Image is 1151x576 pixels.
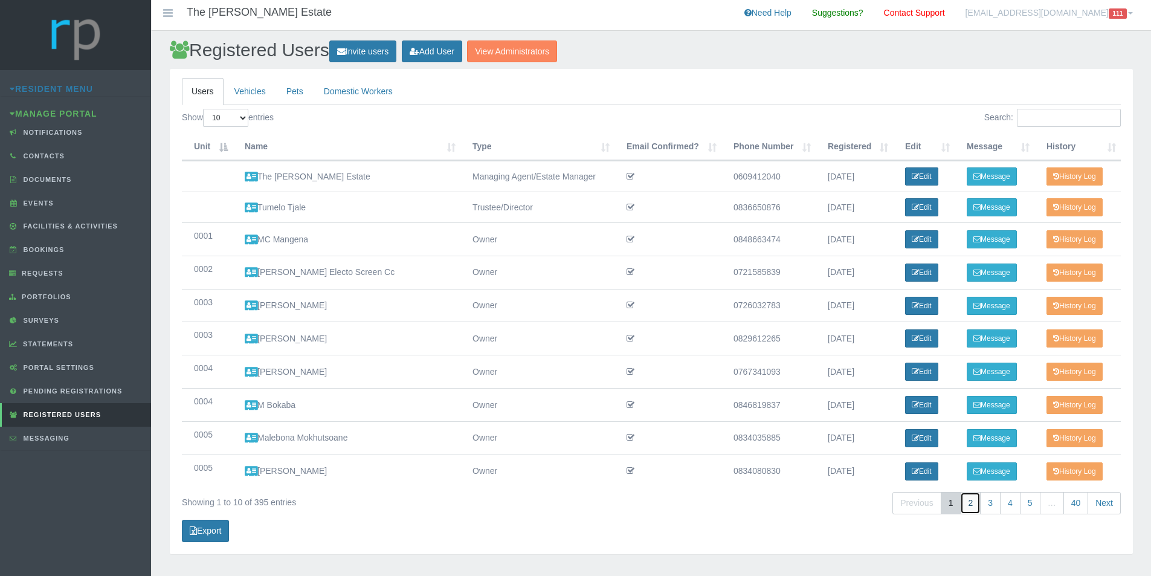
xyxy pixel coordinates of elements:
a: Edit [905,396,938,414]
td: Owner [460,421,614,455]
td: Trustee/Director [460,192,614,222]
td: Managing Agent/Estate Manager [460,161,614,192]
span: Portal Settings [21,364,94,371]
a: Add User [402,40,462,63]
a: 5 [1020,492,1040,514]
td: Owner [460,388,614,421]
a: 2 [960,492,981,514]
th: Edit: activate to sort column ascending [893,134,955,161]
a: Message [967,329,1017,348]
span: Messaging [21,435,69,442]
a: History Log [1046,329,1103,348]
td: 0848663474 [721,222,816,256]
a: Message [967,462,1017,481]
a: View Administrators [467,40,557,63]
a: Edit [905,264,938,282]
span: Documents [21,176,72,183]
a: Invite users [329,40,397,63]
td: The [PERSON_NAME] Estate [233,161,460,192]
td: 0834035885 [721,421,816,455]
td: [DATE] [816,222,893,256]
td: 0767341093 [721,355,816,388]
span: Notifications [21,129,83,136]
a: History Log [1046,264,1103,282]
a: 3 [980,492,1001,514]
a: History Log [1046,297,1103,315]
td: [DATE] [816,289,893,322]
a: Users [182,78,224,105]
a: History Log [1046,363,1103,381]
span: Facilities & Activities [21,222,118,230]
td: [DATE] [816,161,893,192]
td: Owner [460,289,614,322]
a: History Log [1046,429,1103,447]
td: [PERSON_NAME] Electo Screen Cc [233,256,460,289]
span: Surveys [21,317,59,324]
span: Statements [20,340,73,348]
a: Message [967,264,1017,282]
td: [PERSON_NAME] [233,289,460,322]
td: 0836650876 [721,192,816,222]
th: Message: activate to sort column ascending [955,134,1034,161]
td: [DATE] [816,355,893,388]
td: [DATE] [816,388,893,421]
td: [DATE] [816,421,893,455]
td: Owner [460,455,614,488]
td: 0829612265 [721,322,816,355]
a: Message [967,167,1017,186]
th: Type : activate to sort column ascending [460,134,614,161]
td: [DATE] [816,192,893,222]
a: Previous [892,492,941,514]
a: Message [967,198,1017,216]
a: History Log [1046,396,1103,414]
td: Owner [460,256,614,289]
span: Portfolios [19,293,71,300]
td: Malebona Mokhutsoane [233,421,460,455]
th: History: activate to sort column ascending [1034,134,1121,161]
a: Edit [905,167,938,186]
a: Domestic Workers [314,78,402,105]
a: Message [967,363,1017,381]
select: Showentries [203,109,248,127]
td: [PERSON_NAME] [233,455,460,488]
h4: The [PERSON_NAME] Estate [187,7,332,19]
a: Pets [277,78,313,105]
a: Export [182,520,229,542]
h2: Registered Users [170,40,1133,62]
a: Edit [905,363,938,381]
a: Message [967,230,1017,248]
th: Name : activate to sort column ascending [233,134,460,161]
a: Edit [905,198,938,216]
div: Unit [194,140,214,154]
span: Events [21,199,54,207]
a: History Log [1046,167,1103,186]
a: History Log [1046,198,1103,216]
th: Email Confirmed? : activate to sort column ascending [614,134,721,161]
td: M Bokaba [233,388,460,421]
label: Show entries [182,109,274,127]
td: Owner [460,322,614,355]
label: Search: [984,109,1121,127]
th: Unit : activate to sort column descending [182,134,233,161]
span: 111 [1109,8,1127,19]
a: Message [967,429,1017,447]
td: MC Mangena [233,222,460,256]
td: [DATE] [816,256,893,289]
th: Registered : activate to sort column ascending [816,134,893,161]
a: History Log [1046,230,1103,248]
a: 1 [941,492,961,514]
div: 0005 [194,428,221,442]
div: 0003 [194,296,221,309]
td: [PERSON_NAME] [233,322,460,355]
td: 0846819837 [721,388,816,421]
td: Owner [460,355,614,388]
th: Phone Number : activate to sort column ascending [721,134,816,161]
div: 0005 [194,461,221,475]
td: 0726032783 [721,289,816,322]
a: Message [967,396,1017,414]
td: 0609412040 [721,161,816,192]
span: Pending Registrations [21,387,123,395]
td: 0721585839 [721,256,816,289]
td: Owner [460,222,614,256]
span: Contacts [21,152,65,160]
